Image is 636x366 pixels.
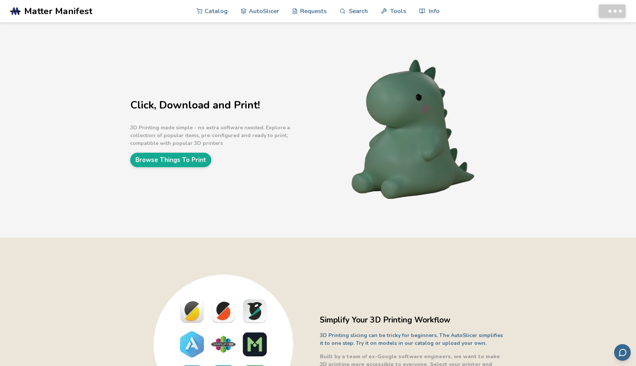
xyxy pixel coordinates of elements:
[614,344,631,361] button: Send feedback via email
[130,124,316,147] p: 3D Printing made simple - no extra software needed. Explore a collection of popular items, pre-co...
[320,314,506,326] h2: Simplify Your 3D Printing Workflow
[130,153,211,167] a: Browse Things To Print
[130,100,316,111] h1: Click, Download and Print!
[24,6,92,16] span: Matter Manifest
[320,331,506,347] p: 3D Printing slicing can be tricky for beginners. The AutoSlicer simplifies it to one step. Try it...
